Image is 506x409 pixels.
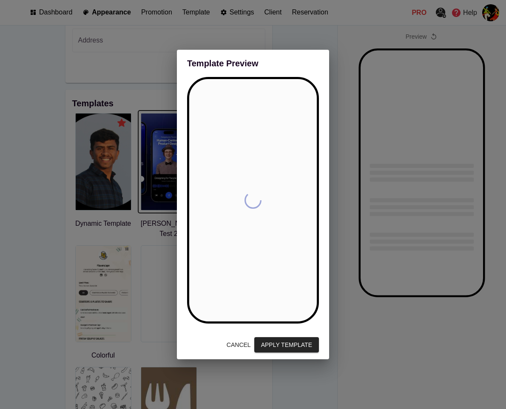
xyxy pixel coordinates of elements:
[254,337,319,353] button: Apply template
[187,59,258,68] strong: Template Preview
[261,340,312,350] span: Apply template
[223,337,254,353] button: Cancel
[189,79,317,321] iframe: Mobile Preview
[227,340,251,350] span: Cancel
